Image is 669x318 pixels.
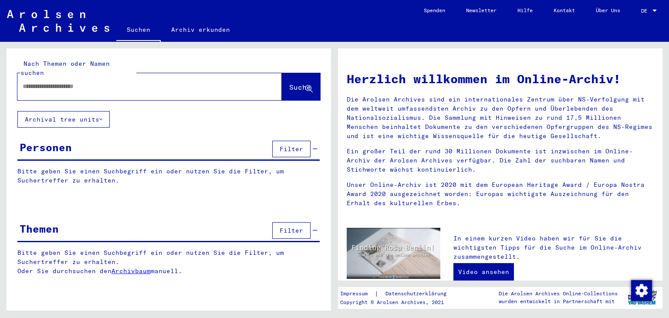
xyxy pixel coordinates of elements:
[7,10,109,32] img: Arolsen_neg.svg
[17,248,320,276] p: Bitte geben Sie einen Suchbegriff ein oder nutzen Sie die Filter, um Suchertreffer zu erhalten. O...
[116,19,161,42] a: Suchen
[347,228,440,279] img: video.jpg
[453,263,514,281] a: Video ansehen
[20,221,59,237] div: Themen
[272,222,311,239] button: Filter
[347,95,654,141] p: Die Arolsen Archives sind ein internationales Zentrum über NS-Verfolgung mit dem weltweit umfasse...
[282,73,320,100] button: Suche
[641,8,651,14] span: DE
[17,111,110,128] button: Archival tree units
[340,289,457,298] div: |
[20,60,110,77] mat-label: Nach Themen oder Namen suchen
[631,280,652,301] img: Zustimmung ändern
[17,167,320,185] p: Bitte geben Sie einen Suchbegriff ein oder nutzen Sie die Filter, um Suchertreffer zu erhalten.
[340,298,457,306] p: Copyright © Arolsen Archives, 2021
[111,267,151,275] a: Archivbaum
[626,287,659,308] img: yv_logo.png
[20,139,72,155] div: Personen
[340,289,375,298] a: Impressum
[631,280,652,301] div: Zustimmung ändern
[280,145,303,153] span: Filter
[378,289,457,298] a: Datenschutzerklärung
[347,70,654,88] h1: Herzlich willkommen im Online-Archiv!
[347,147,654,174] p: Ein großer Teil der rund 30 Millionen Dokumente ist inzwischen im Online-Archiv der Arolsen Archi...
[499,298,618,305] p: wurden entwickelt in Partnerschaft mit
[161,19,240,40] a: Archiv erkunden
[347,180,654,208] p: Unser Online-Archiv ist 2020 mit dem European Heritage Award / Europa Nostra Award 2020 ausgezeic...
[272,141,311,157] button: Filter
[289,83,311,91] span: Suche
[280,227,303,234] span: Filter
[453,234,654,261] p: In einem kurzen Video haben wir für Sie die wichtigsten Tipps für die Suche im Online-Archiv zusa...
[499,290,618,298] p: Die Arolsen Archives Online-Collections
